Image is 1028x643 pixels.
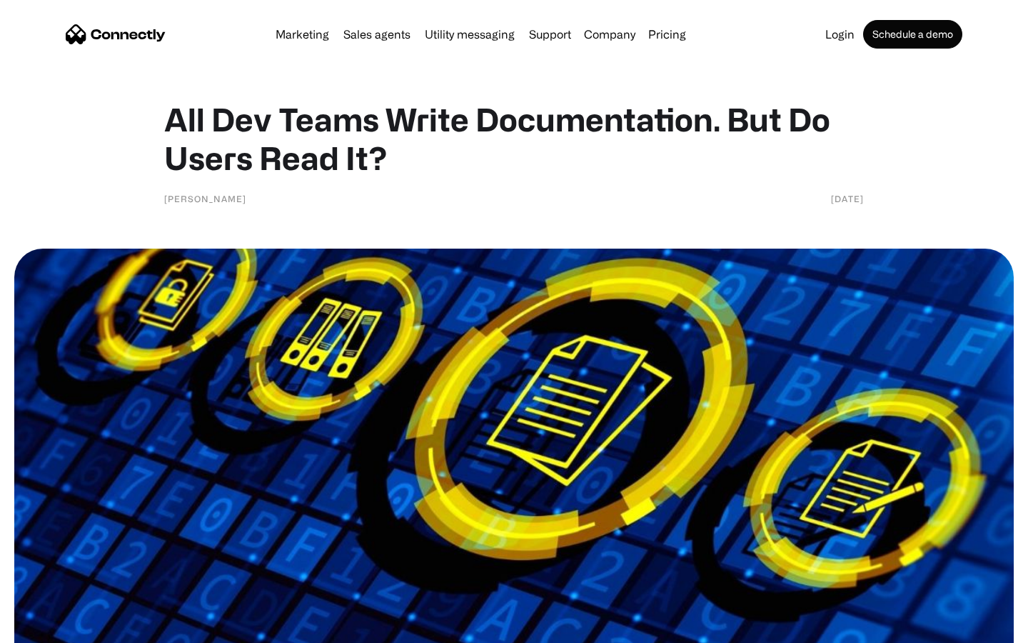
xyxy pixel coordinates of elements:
[584,24,635,44] div: Company
[29,618,86,638] ul: Language list
[831,191,864,206] div: [DATE]
[419,29,520,40] a: Utility messaging
[338,29,416,40] a: Sales agents
[580,24,640,44] div: Company
[164,100,864,177] h1: All Dev Teams Write Documentation. But Do Users Read It?
[164,191,246,206] div: [PERSON_NAME]
[14,618,86,638] aside: Language selected: English
[820,29,860,40] a: Login
[863,20,962,49] a: Schedule a demo
[66,24,166,45] a: home
[270,29,335,40] a: Marketing
[523,29,577,40] a: Support
[642,29,692,40] a: Pricing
